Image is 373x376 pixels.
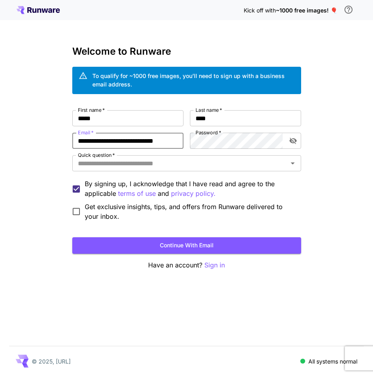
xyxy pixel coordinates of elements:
[244,7,276,14] span: Kick off with
[92,72,295,88] div: To qualify for ~1000 free images, you’ll need to sign up with a business email address.
[78,152,115,158] label: Quick question
[85,179,295,199] p: By signing up, I acknowledge that I have read and agree to the applicable and
[286,134,300,148] button: toggle password visibility
[78,129,94,136] label: Email
[78,107,105,113] label: First name
[276,7,337,14] span: ~1000 free images! 🎈
[72,260,301,270] p: Have an account?
[196,129,221,136] label: Password
[171,189,216,199] p: privacy policy.
[340,2,357,18] button: In order to qualify for free credit, you need to sign up with a business email address and click ...
[72,237,301,254] button: Continue with email
[204,260,225,270] button: Sign in
[118,189,156,199] button: By signing up, I acknowledge that I have read and agree to the applicable and privacy policy.
[308,357,357,366] p: All systems normal
[287,158,298,169] button: Open
[32,357,71,366] p: © 2025, [URL]
[118,189,156,199] p: terms of use
[72,46,301,57] h3: Welcome to Runware
[171,189,216,199] button: By signing up, I acknowledge that I have read and agree to the applicable terms of use and
[85,202,295,221] span: Get exclusive insights, tips, and offers from Runware delivered to your inbox.
[196,107,222,113] label: Last name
